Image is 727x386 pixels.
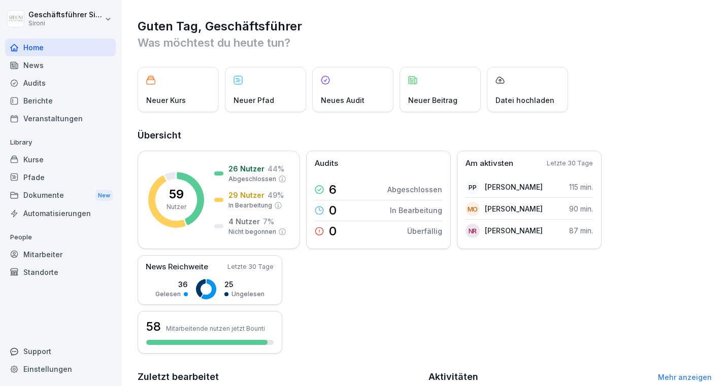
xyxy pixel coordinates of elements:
p: [PERSON_NAME] [485,203,543,214]
p: Audits [315,158,338,169]
div: PP [466,180,480,194]
p: 7 % [263,216,274,227]
a: Einstellungen [5,360,116,378]
div: NR [466,224,480,238]
h1: Guten Tag, Geschäftsführer [138,18,712,34]
p: Letzte 30 Tage [547,159,593,168]
p: Abgeschlossen [387,184,442,195]
p: People [5,229,116,245]
p: Datei hochladen [495,95,554,106]
p: Neuer Pfad [234,95,274,106]
p: [PERSON_NAME] [485,182,543,192]
p: 59 [169,188,184,200]
p: Library [5,134,116,151]
p: Überfällig [407,226,442,236]
div: Dokumente [5,186,116,205]
p: Gelesen [155,290,181,299]
p: Geschäftsführer Sironi [28,11,103,19]
p: 115 min. [569,182,593,192]
a: Automatisierungen [5,204,116,222]
p: In Bearbeitung [228,201,272,210]
a: Kurse [5,151,116,168]
a: DokumenteNew [5,186,116,205]
a: Pfade [5,168,116,186]
p: 90 min. [569,203,593,214]
p: Am aktivsten [466,158,513,169]
a: Mitarbeiter [5,245,116,263]
a: Audits [5,74,116,92]
p: Neuer Beitrag [408,95,457,106]
p: 36 [155,279,188,290]
a: Standorte [5,263,116,281]
p: Nicht begonnen [228,227,276,236]
h2: Übersicht [138,128,712,143]
p: 0 [329,225,337,237]
a: Mehr anzeigen [658,373,712,381]
p: In Bearbeitung [390,205,442,216]
a: Berichte [5,92,116,110]
a: News [5,56,116,74]
p: 0 [329,204,337,217]
p: 4 Nutzer [228,216,260,227]
div: Support [5,342,116,360]
h2: Aktivitäten [428,370,478,384]
p: Mitarbeitende nutzen jetzt Bounti [166,325,265,332]
h2: Zuletzt bearbeitet [138,370,421,384]
p: 26 Nutzer [228,163,265,174]
p: 44 % [268,163,284,174]
p: Neuer Kurs [146,95,186,106]
p: News Reichweite [146,261,208,273]
p: [PERSON_NAME] [485,225,543,236]
p: Was möchtest du heute tun? [138,34,712,51]
a: Veranstaltungen [5,110,116,127]
div: New [95,190,113,201]
h3: 58 [146,318,161,335]
p: 6 [329,184,337,196]
p: 49 % [268,190,284,200]
p: Sironi [28,20,103,27]
p: Nutzer [167,202,186,212]
p: Ungelesen [232,290,265,299]
p: Abgeschlossen [228,174,276,184]
p: 25 [224,279,265,290]
p: 29 Nutzer [228,190,265,200]
a: Home [5,39,116,56]
p: Letzte 30 Tage [227,262,274,271]
p: 87 min. [569,225,593,236]
div: MO [466,202,480,216]
p: Neues Audit [321,95,365,106]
